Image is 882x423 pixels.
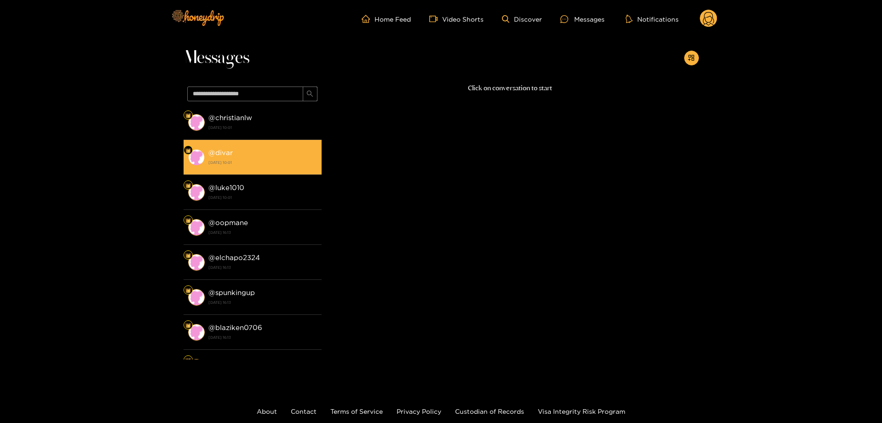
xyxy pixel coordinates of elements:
img: conversation [188,149,205,166]
img: conversation [188,254,205,271]
a: Visa Integrity Risk Program [538,408,625,415]
div: Messages [560,14,605,24]
a: Privacy Policy [397,408,441,415]
img: Fan Level [185,218,191,223]
a: Custodian of Records [455,408,524,415]
span: search [306,90,313,98]
img: Fan Level [185,288,191,293]
strong: [DATE] 16:13 [208,263,317,272]
img: Fan Level [185,183,191,188]
strong: [DATE] 16:13 [208,298,317,307]
img: Fan Level [185,113,191,118]
img: Fan Level [185,323,191,328]
strong: @ spunkingup [208,289,255,296]
img: conversation [188,219,205,236]
strong: @ elchapo2324 [208,254,260,261]
strong: @ divar [208,149,233,156]
strong: [DATE] 16:13 [208,228,317,237]
strong: [DATE] 10:01 [208,193,317,202]
strong: @ luke1010 [208,184,244,191]
img: conversation [188,359,205,376]
img: Fan Level [185,358,191,363]
strong: @ blaziken0706 [208,324,262,331]
img: Fan Level [185,253,191,258]
span: Messages [184,47,249,69]
button: search [303,87,317,101]
span: video-camera [429,15,442,23]
img: conversation [188,324,205,341]
a: About [257,408,277,415]
strong: @ christianlw [208,114,252,122]
button: appstore-add [684,51,699,65]
span: home [362,15,375,23]
a: Video Shorts [429,15,484,23]
img: conversation [188,184,205,201]
p: Click on conversation to start [322,83,699,93]
strong: [DATE] 16:13 [208,333,317,342]
img: conversation [188,289,205,306]
button: Notifications [623,14,681,23]
strong: [DATE] 10:01 [208,158,317,167]
span: appstore-add [688,54,695,62]
strong: @ bhaijaan [208,359,244,366]
a: Home Feed [362,15,411,23]
a: Terms of Service [330,408,383,415]
a: Contact [291,408,317,415]
strong: @ oopmane [208,219,248,226]
img: conversation [188,114,205,131]
strong: [DATE] 10:01 [208,123,317,132]
a: Discover [502,15,542,23]
img: Fan Level [185,148,191,153]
